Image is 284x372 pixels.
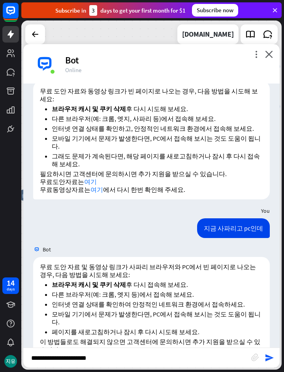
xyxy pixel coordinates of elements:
li: 후 다시 접속해 보세요. [52,281,263,288]
p: 무료 도안 자료 및 동영상 링크가 사파리 브라우저와 PC에서 빈 페이지로 나오는 경우, 다음 방법을 시도해 보세요: [40,263,263,279]
div: 지금 사파리고 pc인데 [197,218,270,238]
div: banulpost.com [182,24,234,44]
div: Subscribe now [192,4,238,17]
div: days [7,286,15,292]
div: Bot [65,54,270,66]
li: 다른 브라우저(예: 크롬, 엣지, 사파리 등)에서 접속해 보세요. [52,115,263,123]
li: 후 다시 시도해 보세요. [52,105,263,113]
i: home_2 [22,192,28,198]
a: 여기 [84,178,97,186]
li: 모바일 기기에서 문제가 발생한다면, PC에서 접속해 보시는 것도 도움이 됩니다. [52,310,263,326]
p: 이 방법들로도 해결되지 않으면 고객센터에 문의하시면 추가 지원을 받으실 수 있습니다. [40,338,263,353]
strong: 브라우저 캐시 및 쿠키 삭제 [52,105,126,113]
div: 3 [89,5,97,16]
i: close [265,50,273,58]
span: You [261,207,270,214]
div: 14 [7,279,15,286]
li: 인터넷 연결 상태를 확인하고, 안정적인 네트워크 환경에서 접속해 보세요. [52,125,263,132]
li: 인터넷 연결 상태를 확인하여 안정적인 네트워크 환경에서 접속하세요. [52,300,263,308]
li: 다른 브라우저(예: 크롬, 엣지 등)에서 접속해 보세요. [52,290,263,298]
li: 페이지를 새로고침하거나 잠시 후 다시 시도해 보세요. [52,328,263,336]
span: Bot [43,246,51,253]
p: 무료도안자료는 무료동영상자료는 에서 다시 한번 확인해 주세요. [40,178,263,193]
li: 그래도 문제가 계속된다면, 해당 페이지를 새로고침하거나 잠시 후 다시 접속해 보세요. [52,152,263,168]
i: block_attachment [251,353,259,361]
p: 필요하시면 고객센터에 문의하시면 추가 지원을 받으실 수 있습니다. [40,170,263,178]
p: 무료 도안 자료와 동영상 링크가 빈 페이지로 나오는 경우, 다음 방법을 시도해 보세요: [40,87,263,103]
div: Online [65,66,270,74]
strong: 브라우저 캐시 및 쿠키 삭제 [52,281,126,288]
li: 모바일 기기에서 문제가 발생한다면, PC에서 접속해 보시는 것도 도움이 됩니다. [52,134,263,150]
a: 14 days [2,277,19,294]
a: 여기 [90,186,103,193]
button: Open LiveChat chat widget [6,3,30,27]
i: send [265,353,274,363]
i: more_vert [252,50,260,58]
div: Subscribe in days to get your first month for $1 [55,5,186,16]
